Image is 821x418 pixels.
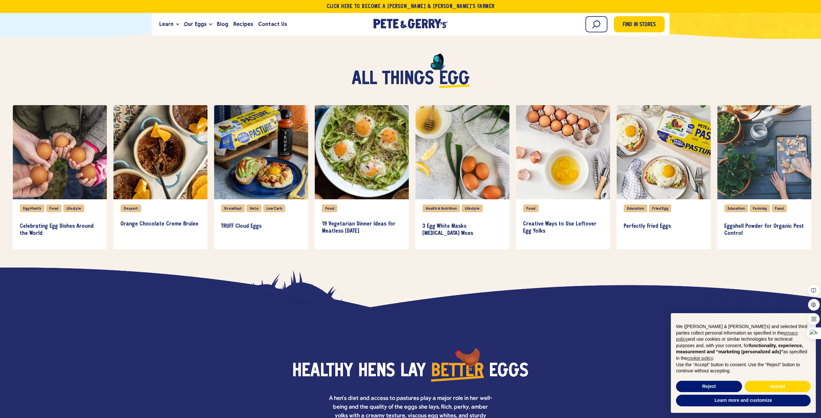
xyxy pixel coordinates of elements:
[322,221,402,235] h3: 19 Vegetarian Dinner Ideas for Meatless [DATE]
[209,23,212,26] button: Open the dropdown menu for Our Eggs
[676,381,742,392] button: Reject
[157,16,176,33] a: Learn
[184,20,206,28] span: Our Eggs
[382,70,434,89] span: things
[616,105,711,249] div: slide 7 of 8
[415,105,509,249] div: slide 5 of 8
[523,215,603,240] a: Creative Ways to Use Leftover Egg Yolks
[624,223,704,237] h3: Perfectly Fried Eggs
[749,204,770,212] div: Farming
[63,204,84,212] div: Lifestyle
[46,204,61,212] div: Food
[263,204,285,212] div: Low Carb
[315,105,409,249] div: slide 4 of 8
[676,395,811,406] button: Learn more and customize
[439,70,470,89] span: egg
[614,16,665,32] a: Find in Stores
[489,362,528,381] span: Eggs
[624,217,704,243] a: Perfectly Fried Eggs
[20,217,100,243] a: Celebrating Egg Dishes Around the World
[523,204,538,212] div: Food
[233,20,253,28] span: Recipes
[20,223,100,237] h3: Celebrating Egg Dishes Around the World
[159,20,173,28] span: Learn
[231,16,256,33] a: Recipes
[771,204,787,212] div: Food
[358,362,395,381] span: Hens
[176,23,179,26] button: Open the dropdown menu for Learn
[623,21,656,29] span: Find in Stores
[221,204,245,212] div: Breakfast
[113,105,207,249] div: slide 2 of 8
[687,356,713,361] a: cookie policy
[352,70,377,89] span: All
[676,362,811,374] p: Use the “Accept” button to consent. Use the “Reject” button to continue without accepting.
[745,381,811,392] button: Accept
[717,105,811,249] div: slide 8 of 8
[20,204,44,212] div: Egg Month
[422,223,502,237] h3: 3 Egg White Masks [MEDICAL_DATA] Woes
[400,362,426,381] span: Lay
[724,204,748,212] div: Education
[523,221,603,235] h3: Creative Ways to Use Leftover Egg Yolks
[214,105,308,249] div: slide 3 of 8
[221,223,301,237] h3: TRUFF Cloud Eggs
[649,204,671,212] div: Fried Egg
[217,20,228,28] span: Blog
[120,221,200,235] h3: Orange Chocolate Crème Brûlée
[181,16,209,33] a: Our Eggs
[422,204,460,212] div: Health & Nutrition
[585,16,607,32] input: Search
[624,204,647,212] div: Education
[724,217,804,243] a: Eggshell Powder for Organic Pest Control
[516,105,610,249] div: slide 6 of 8
[676,324,811,362] p: We ([PERSON_NAME] & [PERSON_NAME]'s) and selected third parties collect personal information as s...
[120,215,200,240] a: Orange Chocolate Crème Brûlée
[13,105,107,249] div: slide 1 of 8
[256,16,290,33] a: Contact Us
[422,217,502,243] a: 3 Egg White Masks [MEDICAL_DATA] Woes
[322,204,338,212] div: Food
[258,20,287,28] span: Contact Us
[461,204,483,212] div: Lifestyle
[292,362,353,381] span: Healthy
[221,217,301,243] a: TRUFF Cloud Eggs
[431,362,484,381] span: Better
[120,204,141,212] div: Dessert
[322,215,402,240] a: 19 Vegetarian Dinner Ideas for Meatless [DATE]
[724,223,804,237] h3: Eggshell Powder for Organic Pest Control
[214,16,231,33] a: Blog
[247,204,262,212] div: Keto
